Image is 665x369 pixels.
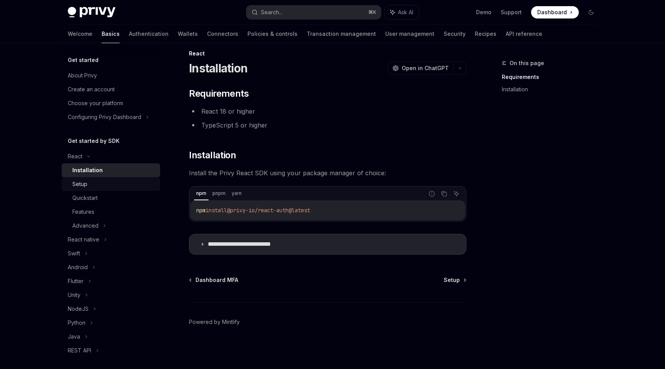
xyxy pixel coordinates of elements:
[189,87,249,100] span: Requirements
[388,62,453,75] button: Open in ChatGPT
[68,346,91,355] div: REST API
[62,69,160,82] a: About Privy
[444,276,460,284] span: Setup
[506,25,542,43] a: API reference
[68,332,80,341] div: Java
[62,82,160,96] a: Create an account
[68,304,89,314] div: NodeJS
[129,25,169,43] a: Authentication
[62,163,160,177] a: Installation
[68,249,80,258] div: Swift
[210,189,228,198] div: pnpm
[196,207,206,214] span: npm
[307,25,376,43] a: Transaction management
[246,5,381,19] button: Search...⌘K
[510,59,544,68] span: On this page
[62,177,160,191] a: Setup
[68,136,120,146] h5: Get started by SDK
[227,207,310,214] span: @privy-io/react-auth@latest
[475,25,496,43] a: Recipes
[62,96,160,110] a: Choose your platform
[72,221,99,230] div: Advanced
[229,189,244,198] div: yarn
[178,25,198,43] a: Wallets
[190,276,238,284] a: Dashboard MFA
[189,50,466,57] div: React
[68,112,141,122] div: Configuring Privy Dashboard
[439,189,449,199] button: Copy the contents from the code block
[247,25,297,43] a: Policies & controls
[402,64,449,72] span: Open in ChatGPT
[444,276,466,284] a: Setup
[451,189,461,199] button: Ask AI
[62,205,160,219] a: Features
[502,71,603,83] a: Requirements
[68,99,123,108] div: Choose your platform
[68,263,88,272] div: Android
[72,179,87,189] div: Setup
[189,149,236,161] span: Installation
[189,106,466,117] li: React 18 or higher
[385,25,434,43] a: User management
[189,168,466,178] span: Install the Privy React SDK using your package manager of choice:
[501,8,522,16] a: Support
[68,71,97,80] div: About Privy
[68,152,82,161] div: React
[68,277,84,286] div: Flutter
[585,6,597,18] button: Toggle dark mode
[531,6,579,18] a: Dashboard
[189,61,247,75] h1: Installation
[476,8,491,16] a: Demo
[385,5,419,19] button: Ask AI
[68,235,99,244] div: React native
[102,25,120,43] a: Basics
[207,25,238,43] a: Connectors
[398,8,413,16] span: Ask AI
[72,207,94,216] div: Features
[68,85,115,94] div: Create an account
[194,189,209,198] div: npm
[68,290,80,300] div: Unity
[195,276,238,284] span: Dashboard MFA
[189,318,240,326] a: Powered by Mintlify
[72,166,103,175] div: Installation
[62,191,160,205] a: Quickstart
[427,189,437,199] button: Report incorrect code
[68,318,85,327] div: Python
[72,193,98,203] div: Quickstart
[206,207,227,214] span: install
[189,120,466,131] li: TypeScript 5 or higher
[68,55,99,65] h5: Get started
[444,25,466,43] a: Security
[368,9,376,15] span: ⌘ K
[261,8,282,17] div: Search...
[68,7,115,18] img: dark logo
[68,25,92,43] a: Welcome
[502,83,603,96] a: Installation
[537,8,567,16] span: Dashboard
